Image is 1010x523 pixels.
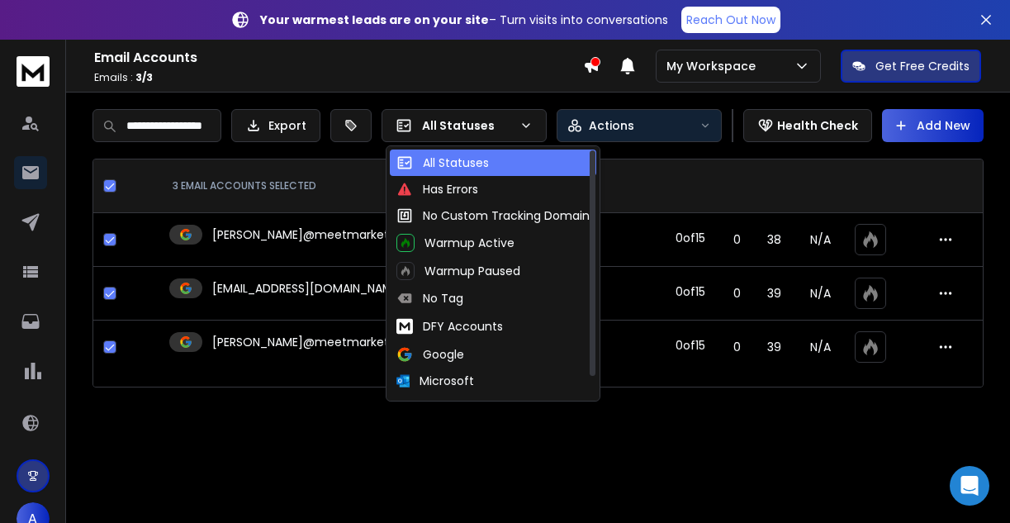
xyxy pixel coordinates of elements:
p: 0 [730,285,743,302]
p: Health Check [777,117,858,134]
p: All Statuses [422,117,513,134]
p: Actions [589,117,634,134]
p: N/A [805,339,835,355]
p: N/A [805,285,835,302]
a: Reach Out Now [681,7,780,33]
td: 39 [754,267,795,321]
img: logo [17,56,50,87]
p: 0 [730,231,743,248]
p: N/A [805,231,835,248]
td: 39 [754,321,795,374]
p: 0 [730,339,743,355]
td: 38 [754,213,795,267]
div: All Statuses [396,155,489,171]
p: Emails : [94,71,583,84]
p: Get Free Credits [875,58,970,74]
p: [PERSON_NAME]@meetmarketreach.co-1755019933072 [212,334,551,351]
p: – Turn visits into conversations [260,12,668,28]
button: Add New [882,109,984,142]
div: Has Errors [396,181,478,197]
p: [EMAIL_ADDRESS][DOMAIN_NAME] [212,280,423,297]
p: Reach Out Now [686,12,775,28]
span: 3 / 3 [135,70,153,84]
div: 0 of 15 [676,230,705,246]
div: 0 of 15 [676,283,705,300]
div: No Tag [396,290,463,307]
div: Warmup Active [396,234,514,252]
div: Open Intercom Messenger [950,466,989,506]
button: Export [231,109,320,142]
div: Warmup Paused [396,262,520,280]
strong: Your warmest leads are on your site [260,12,489,28]
div: Microsoft [396,373,474,389]
p: [PERSON_NAME]@meetmarketreach.co-1755019977614 [212,226,550,244]
div: Google [396,346,464,363]
h1: Email Accounts [94,48,583,68]
div: DFY Accounts [396,316,503,336]
div: No Custom Tracking Domain [396,207,590,224]
div: 3 EMAIL ACCOUNTS SELECTED [173,179,647,193]
button: Health Check [743,109,872,142]
div: 0 of 15 [676,337,705,354]
p: My Workspace [666,58,762,74]
button: Get Free Credits [841,50,981,83]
